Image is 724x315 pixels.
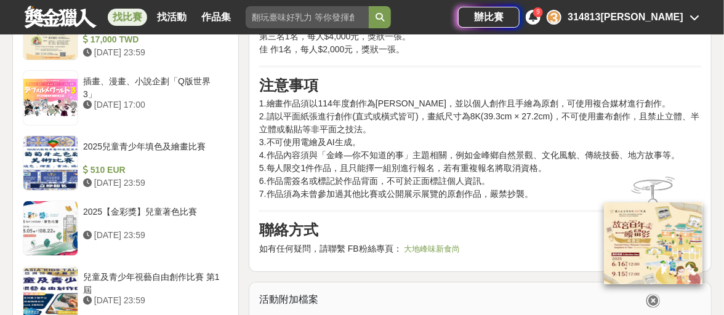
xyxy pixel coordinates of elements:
div: 2025【金彩獎】兒童著色比賽 [83,205,223,229]
div: 插畫、漫畫、小說企劃「Q版世界3」 [83,75,223,98]
div: 314813[PERSON_NAME] [568,10,683,25]
div: [DATE] 23:59 [83,229,223,242]
div: [DATE] 23:59 [83,177,223,189]
input: 翻玩臺味好乳力 等你發揮創意！ [246,6,369,28]
a: 2025【金彩獎】兒童著色比賽 [DATE] 23:59 [23,201,228,256]
div: [DATE] 17:00 [83,98,223,111]
div: 2025兒童青少年填色及繪畫比賽 [83,140,223,164]
div: 17,000 TWD [83,33,223,46]
div: 3 [547,10,561,25]
strong: 聯絡方式 [259,221,318,238]
div: 510 EUR [83,164,223,177]
div: [DATE] 23:59 [83,294,223,307]
div: [DATE] 23:59 [83,46,223,59]
strong: 注意事項 [259,77,318,94]
a: 辦比賽 [458,7,520,28]
a: 找活動 [152,9,191,26]
a: 找比賽 [108,9,147,26]
a: 2025兒童青少年填色及繪畫比賽 510 EUR [DATE] 23:59 [23,135,228,191]
span: 9 [537,9,541,15]
a: 作品集 [196,9,236,26]
p: 如有任何疑問，請聯繫 FB粉絲專頁： [259,242,701,255]
img: 968ab78a-c8e5-4181-8f9d-94c24feca916.png [604,202,702,284]
a: 插畫、漫畫、小說企劃「Q版世界3」 [DATE] 17:00 [23,70,228,126]
p: 1.繪畫作品須以114年度創作為[PERSON_NAME]，並以個人創作且手繪為原創，可使用複合媒材進行創作。 2.請以平面紙張進行創作(直式或橫式皆可)，畫紙尺寸為8K(39.3cm × 27... [259,97,701,201]
div: 兒童及青少年視藝自由創作比賽 第1屆 [83,271,223,294]
a: 大地峰味新食尚 [404,244,460,253]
